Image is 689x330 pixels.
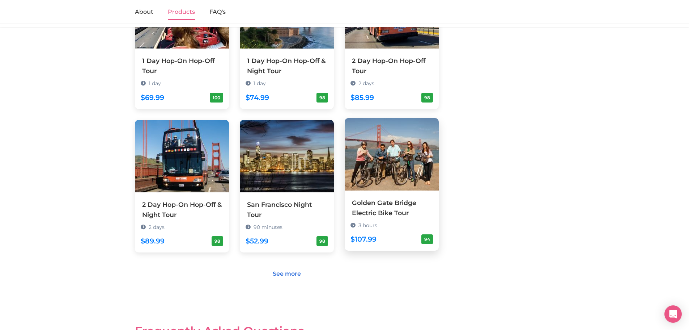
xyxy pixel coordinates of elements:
span: 1 day [254,80,266,87]
img: Golden Gate Bridge Electric Bike Tour [345,118,439,191]
div: $74.99 [246,92,269,103]
span: 3 hours [358,222,377,229]
span: 90 minutes [254,224,282,230]
div: Golden Gate Bridge Electric Bike Tour [352,198,431,218]
a: FAQ's [209,5,226,20]
div: San Francisco Night Tour [247,200,327,220]
div: 94 [421,234,433,244]
a: Golden Gate Bridge Electric Bike Tour 3 hours $107.99 94 [345,118,439,251]
div: Open Intercom Messenger [664,305,682,323]
img: 2 Day Hop-On Hop-Off & Night Tour [135,120,229,192]
a: Products [168,5,195,20]
div: $89.99 [141,235,165,247]
span: 2 days [358,80,374,87]
div: $107.99 [350,234,377,245]
div: 98 [421,93,433,103]
div: 98 [212,236,223,246]
a: About [135,5,153,20]
div: $52.99 [246,235,268,247]
div: $69.99 [141,92,164,103]
div: 100 [210,93,223,103]
div: 1 Day Hop-On Hop-Off & Night Tour [247,56,327,76]
div: 2 Day Hop-On Hop-Off Tour [352,56,431,76]
a: See more [268,267,306,281]
div: 98 [316,93,328,103]
div: 1 Day Hop-On Hop-Off Tour [142,56,222,76]
a: San Francisco Night Tour 90 minutes $52.99 98 [240,120,334,252]
a: 2 Day Hop-On Hop-Off & Night Tour 2 days $89.99 98 [135,120,229,252]
span: 1 day [149,80,161,87]
div: $85.99 [350,92,374,103]
img: San Francisco Night Tour [240,120,334,192]
div: 98 [316,236,328,246]
div: 2 Day Hop-On Hop-Off & Night Tour [142,200,222,220]
span: 2 days [149,224,165,230]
